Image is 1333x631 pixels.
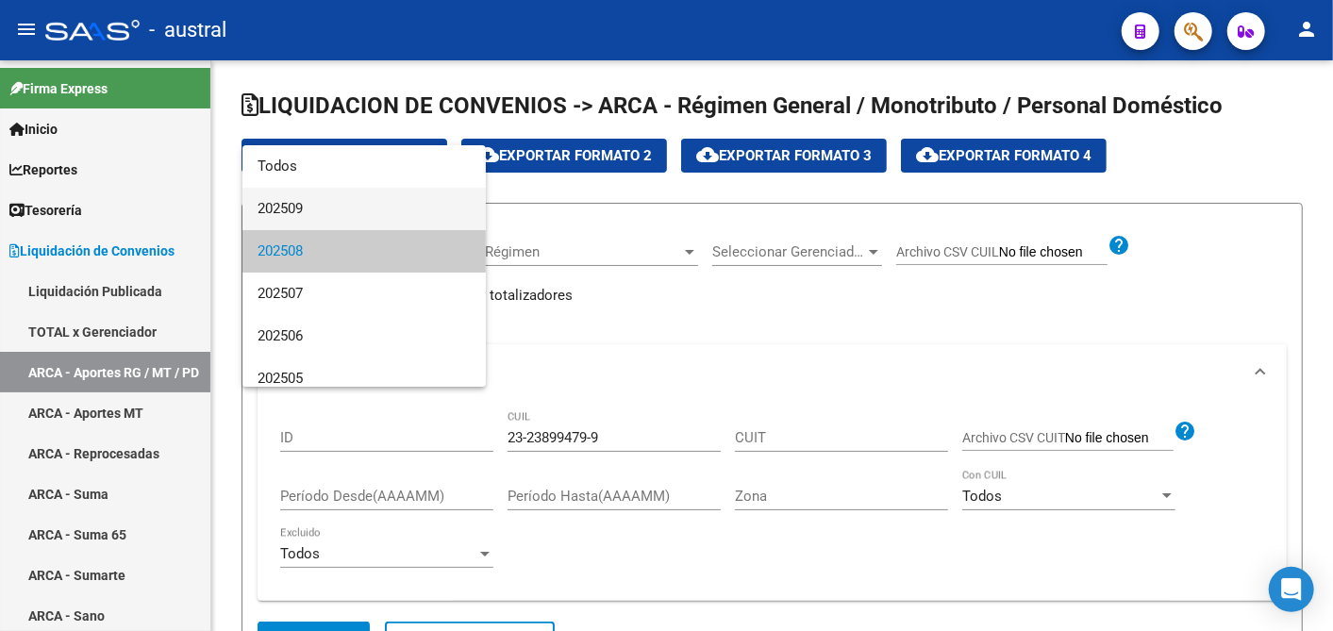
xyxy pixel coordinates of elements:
[258,230,471,273] span: 202508
[258,273,471,315] span: 202507
[1269,567,1314,612] div: Open Intercom Messenger
[258,315,471,357] span: 202506
[258,357,471,400] span: 202505
[258,145,471,188] span: Todos
[258,188,471,230] span: 202509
